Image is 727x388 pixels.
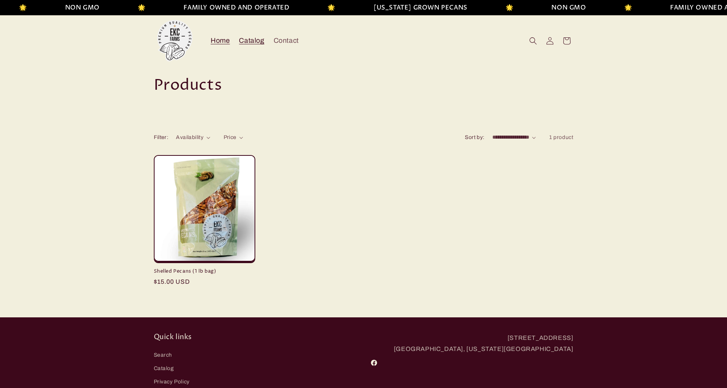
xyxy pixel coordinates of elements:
[224,133,243,141] summary: Price
[154,350,172,362] a: Search
[211,36,230,45] span: Home
[176,133,210,141] summary: Availability (0 selected)
[549,134,573,140] span: 1 product
[269,32,303,50] a: Contact
[465,134,484,140] label: Sort by:
[434,2,442,13] li: 🌟
[234,32,269,50] a: Catalog
[256,2,264,13] li: 🌟
[274,36,299,45] span: Contact
[154,268,255,275] a: Shelled Pecans (1 lb bag)
[154,133,169,141] h2: Filter:
[112,2,218,13] li: FAMILY OWNED AND OPERATED
[154,333,361,341] h2: Quick links
[151,17,198,65] a: EKC Pecans
[553,2,561,13] li: 🌟
[366,333,574,355] p: [STREET_ADDRESS] [GEOGRAPHIC_DATA], [US_STATE][GEOGRAPHIC_DATA]
[176,134,203,140] span: Availability
[206,32,234,50] a: Home
[525,32,542,49] summary: Search
[66,2,74,13] li: 🌟
[154,20,196,62] img: EKC Pecans
[239,36,264,45] span: Catalog
[154,76,574,95] h1: Products
[480,2,514,13] li: NON GMO
[224,134,237,140] span: Price
[302,2,396,13] li: [US_STATE] GROWN PECANS
[154,362,174,375] a: Catalog
[599,2,704,13] li: FAMILY OWNED AND OPERATED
